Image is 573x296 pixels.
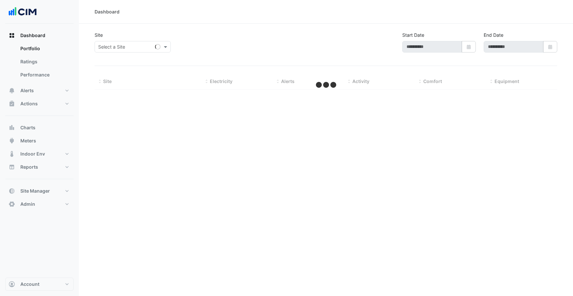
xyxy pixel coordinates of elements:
app-icon: Meters [9,137,15,144]
span: Electricity [210,78,232,84]
app-icon: Admin [9,201,15,207]
label: Site [95,32,103,38]
img: Company Logo [8,5,37,18]
span: Meters [20,137,36,144]
a: Performance [15,68,74,81]
app-icon: Indoor Env [9,151,15,157]
button: Charts [5,121,74,134]
button: Meters [5,134,74,147]
app-icon: Actions [9,100,15,107]
span: Alerts [281,78,295,84]
app-icon: Dashboard [9,32,15,39]
span: Comfort [423,78,442,84]
span: Site [103,78,112,84]
a: Portfolio [15,42,74,55]
div: Dashboard [5,42,74,84]
span: Equipment [495,78,519,84]
button: Admin [5,198,74,211]
button: Alerts [5,84,74,97]
button: Account [5,278,74,291]
app-icon: Site Manager [9,188,15,194]
button: Reports [5,160,74,174]
label: End Date [484,32,503,38]
span: Indoor Env [20,151,45,157]
label: Start Date [402,32,424,38]
a: Ratings [15,55,74,68]
button: Actions [5,97,74,110]
app-icon: Alerts [9,87,15,94]
span: Charts [20,124,35,131]
div: Dashboard [95,8,120,15]
span: Dashboard [20,32,45,39]
button: Dashboard [5,29,74,42]
span: Alerts [20,87,34,94]
span: Actions [20,100,38,107]
button: Indoor Env [5,147,74,160]
span: Reports [20,164,38,170]
span: Admin [20,201,35,207]
span: Site Manager [20,188,50,194]
app-icon: Charts [9,124,15,131]
app-icon: Reports [9,164,15,170]
span: Activity [352,78,369,84]
span: Account [20,281,39,287]
button: Site Manager [5,184,74,198]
